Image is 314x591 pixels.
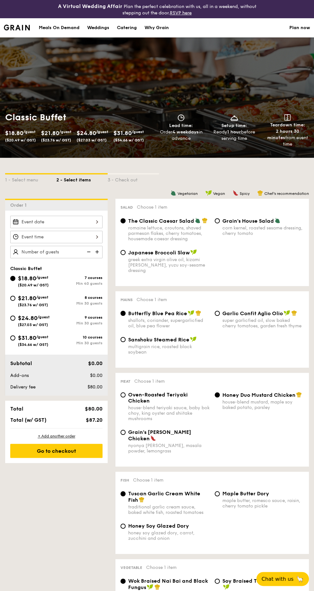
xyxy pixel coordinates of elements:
[222,491,269,497] span: Maple Butter Dory
[128,491,200,503] span: Tuscan Garlic Cream White Fish
[128,344,210,355] div: multigrain rice, roasted black soybean
[213,191,225,196] span: Vegan
[10,384,36,390] span: Delivery fee
[215,311,220,316] input: Garlic Confit Aglio Oliosuper garlicfied oil, slow baked cherry tomatoes, garden fresh thyme
[10,216,103,228] input: Event date
[222,225,304,236] div: corn kernel, roasted sesame dressing, cherry tomato
[128,523,189,529] span: Honey Soy Glazed Dory
[5,130,23,137] span: $18.80
[170,190,176,196] img: icon-vegetarian.fe4039eb.svg
[132,130,144,134] span: /guest
[128,218,194,224] span: The Classic Caesar Salad
[210,129,258,142] div: Ready before serving time
[222,399,304,410] div: house-blend mustard, maple soy baked potato, parsley
[18,283,49,287] span: ($20.49 w/ GST)
[120,392,126,397] input: Oven-Roasted Teriyaki Chickenhouse-blend teriyaki sauce, baby bok choy, king oyster and shiitake ...
[120,298,133,302] span: Mains
[56,315,103,320] div: 9 courses
[10,276,15,281] input: $18.80/guest($20.49 w/ GST)7 coursesMin 40 guests
[289,18,310,37] a: Plan now
[178,191,198,196] span: Vegetarian
[284,114,291,121] img: icon-teardown.65201eee.svg
[264,191,309,196] span: Chef's recommendation
[108,174,159,183] div: 3 - Check out
[5,174,56,183] div: 1 - Select menu
[83,246,93,258] img: icon-reduce.1d2dbef1.svg
[88,360,103,366] span: $0.00
[117,18,137,37] div: Catering
[93,246,103,258] img: icon-add.58712e84.svg
[128,578,208,590] span: Wok Braised Nai Bai and Black Fungus
[215,491,220,496] input: Maple Butter Dorymaple butter, romesco sauce, raisin, cherry tomato pickle
[257,190,263,196] img: icon-chef-hat.a58ddaea.svg
[205,190,212,196] img: icon-vegan.f8ff3823.svg
[223,584,229,590] img: icon-vegan.f8ff3823.svg
[195,310,201,316] img: icon-chef-hat.a58ddaea.svg
[291,310,297,316] img: icon-chef-hat.a58ddaea.svg
[256,572,309,586] button: Chat with us🦙
[169,123,193,128] span: Lead time:
[120,565,142,570] span: Vegetable
[10,246,103,258] input: Number of guests
[18,275,36,282] span: $18.80
[120,579,126,584] input: Wok Braised Nai Bai and Black Fungussuperior mushroom oyster soy sauce, crunchy black fungus, poa...
[222,578,301,584] span: ⁠Soy Braised Tau Kee & Tau Pok
[141,18,173,37] a: Why Grain
[36,295,48,299] span: /guest
[120,523,126,529] input: Honey Soy Glazed Doryhoney soy glazed dory, carrot, zucchini and onion
[96,130,108,134] span: /guest
[190,249,197,255] img: icon-vegan.f8ff3823.svg
[128,257,210,273] div: greek extra virgin olive oil, kizami [PERSON_NAME], yuzu soy-sesame dressing
[59,130,71,134] span: /guest
[120,430,126,435] input: Grain's [PERSON_NAME] Chickennyonya [PERSON_NAME], masala powder, lemongrass
[10,406,23,412] span: Total
[4,25,30,30] img: Grain
[10,360,32,366] span: Subtotal
[41,138,71,142] span: ($23.76 w/ GST)
[154,584,160,590] img: icon-chef-hat.a58ddaea.svg
[128,392,188,404] span: Oven-Roasted Teriyaki Chicken
[18,342,48,347] span: ($34.66 w/ GST)
[10,417,46,423] span: Total (w/ GST)
[128,318,210,329] div: shallots, coriander, supergarlicfied oil, blue pea flower
[222,498,304,509] div: maple butter, romesco sauce, raisin, cherry tomato pickle
[136,297,167,302] span: Choose 1 item
[86,417,103,423] span: $87.20
[85,406,103,412] span: $80.00
[10,434,103,439] div: + Add another order
[233,190,238,196] img: icon-spicy.37a8142b.svg
[128,310,187,316] span: Butterfly Blue Pea Rice
[215,579,220,584] input: ⁠Soy Braised Tau Kee & Tau Pokcamellia mushroom, star anise, [PERSON_NAME]
[275,218,280,223] img: icon-vegetarian.fe4039eb.svg
[120,250,126,255] input: Japanese Broccoli Slawgreek extra virgin olive oil, kizami [PERSON_NAME], yuzu soy-sesame dressing
[128,405,210,421] div: house-blend teriyaki sauce, baby bok choy, king oyster and shiitake mushrooms
[41,130,59,137] span: $21.80
[128,337,189,343] span: Sanshoku Steamed Rice
[83,18,113,37] a: Weddings
[128,530,210,541] div: honey soy glazed dory, carrot, zucchini and onion
[36,275,48,280] span: /guest
[35,18,83,37] a: Meals On Demand
[267,129,299,140] strong: 2 hours 30 minutes
[240,191,250,196] span: Spicy
[56,321,103,325] div: Min 30 guests
[157,129,205,142] div: Order in advance
[113,130,132,137] span: $31.80
[56,174,108,183] div: 2 - Select items
[284,310,290,316] img: icon-vegan.f8ff3823.svg
[222,310,283,316] span: Garlic Confit Aglio Olio
[23,130,36,134] span: /guest
[4,25,30,30] a: Logotype
[222,392,295,398] span: Honey Duo Mustard Chicken
[37,315,50,319] span: /guest
[10,444,103,458] div: Go to checkout
[58,3,122,10] h4: A Virtual Wedding Affair
[18,303,48,307] span: ($23.76 w/ GST)
[261,576,293,582] span: Chat with us
[139,497,145,502] img: icon-chef-hat.a58ddaea.svg
[10,296,15,301] input: $21.80/guest($23.76 w/ GST)8 coursesMin 30 guests
[10,231,103,243] input: Event time
[120,491,126,496] input: Tuscan Garlic Cream White Fishtraditional garlic cream sauce, baked white fish, roasted tomatoes
[10,266,42,271] span: Classic Buffet
[10,335,15,340] input: $31.80/guest($34.66 w/ GST)10 coursesMin 30 guests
